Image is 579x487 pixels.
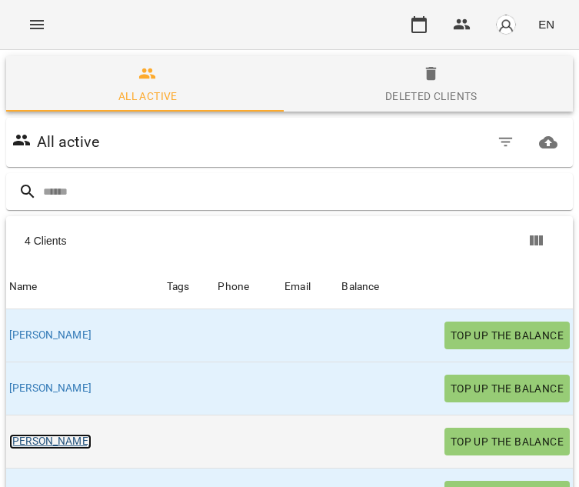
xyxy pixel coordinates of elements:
span: Email [285,278,335,296]
a: [PERSON_NAME] [9,434,92,449]
div: Table Toolbar [6,216,573,265]
div: Deleted clients [385,87,478,105]
div: Tags [167,278,212,296]
span: Balance [341,278,570,296]
div: 4 Clients [25,227,292,255]
span: Phone [218,278,278,296]
span: Top up the balance [451,379,564,398]
span: Top up the balance [451,432,564,451]
button: EN [532,10,561,38]
div: All active [118,87,178,105]
a: [PERSON_NAME] [9,381,92,396]
img: avatar_s.png [495,14,517,35]
div: Name [9,278,38,296]
button: Top up the balance [444,428,570,455]
span: Name [9,278,161,296]
div: Balance [341,278,379,296]
div: Email [285,278,311,296]
div: Phone [218,278,249,296]
a: [PERSON_NAME] [9,328,92,343]
button: Show columns [517,222,554,259]
div: Sort [341,278,379,296]
div: Sort [9,278,38,296]
button: Top up the balance [444,375,570,402]
button: Top up the balance [444,322,570,349]
span: EN [538,16,554,32]
span: Top up the balance [451,326,564,345]
button: Menu [18,6,55,43]
h6: All active [37,130,99,154]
